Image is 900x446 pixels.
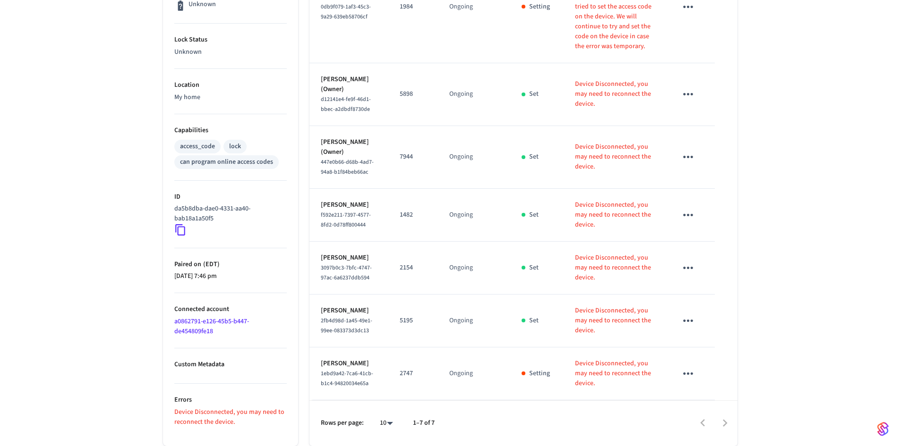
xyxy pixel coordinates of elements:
p: Set [529,89,539,99]
p: Connected account [174,304,287,314]
p: [PERSON_NAME] [321,200,377,210]
p: Device Disconnected, you may need to reconnect the device. [575,359,654,388]
p: Set [529,316,539,326]
p: [PERSON_NAME] [321,306,377,316]
p: Set [529,152,539,162]
td: Ongoing [438,242,510,295]
p: Location [174,80,287,90]
p: 5195 [400,316,427,326]
div: lock [229,142,241,151]
td: Ongoing [438,126,510,189]
p: Set [529,263,539,273]
td: Ongoing [438,347,510,400]
p: da5b8dba-dae0-4331-aa40-bab18a1a50f5 [174,204,283,224]
span: 447e0b66-d68b-4ad7-94a8-b1f84beb66ac [321,158,374,176]
div: 10 [375,416,398,430]
a: a0862791-e126-45b5-b447-de454809fe18 [174,317,249,336]
p: Lock Status [174,35,287,45]
p: 2154 [400,263,427,273]
p: My home [174,93,287,102]
p: [DATE] 7:46 pm [174,271,287,281]
p: 1984 [400,2,427,12]
div: access_code [180,142,215,151]
p: [PERSON_NAME] [321,359,377,369]
p: Device Disconnected, you may need to reconnect the device. [575,306,654,336]
p: Rows per page: [321,418,364,428]
p: Paired on [174,260,287,269]
p: [PERSON_NAME] (Owner) [321,75,377,94]
p: ID [174,192,287,202]
p: Device Disconnected, you may need to reconnect the device. [575,253,654,283]
p: Custom Metadata [174,360,287,370]
p: Device Disconnected, you may need to reconnect the device. [174,407,287,427]
p: 7944 [400,152,427,162]
p: 1–7 of 7 [413,418,435,428]
span: 0db9f079-1af3-45c3-9a29-639eb58706cf [321,3,371,21]
p: [PERSON_NAME] [321,253,377,263]
p: Setting [529,2,550,12]
p: [PERSON_NAME] (Owner) [321,137,377,157]
p: Device Disconnected, you may need to reconnect the device. [575,79,654,109]
p: 1482 [400,210,427,220]
span: 2fb4d98d-1a45-49e1-99ee-083373d3dc13 [321,317,372,335]
span: 3097b0c3-7bfc-4747-97ac-6a6237ddb594 [321,264,372,282]
p: Set [529,210,539,220]
span: ( EDT ) [201,260,220,269]
td: Ongoing [438,63,510,126]
p: Setting [529,369,550,379]
span: d12141e4-fe9f-46d1-bbec-a2dbdf8730de [321,95,371,113]
p: Capabilities [174,126,287,135]
td: Ongoing [438,295,510,347]
p: Unknown [174,47,287,57]
p: 5898 [400,89,427,99]
p: 2747 [400,369,427,379]
span: 1ebd9a42-7ca6-41cb-b1c4-94820034e65a [321,370,373,387]
p: Errors [174,395,287,405]
div: can program online access codes [180,157,273,167]
span: f592e211-7397-4577-8fd2-0d78ff800444 [321,211,371,229]
img: SeamLogoGradient.69752ec5.svg [877,421,889,437]
td: Ongoing [438,189,510,242]
p: Device Disconnected, you may need to reconnect the device. [575,200,654,230]
p: Device Disconnected, you may need to reconnect the device. [575,142,654,172]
